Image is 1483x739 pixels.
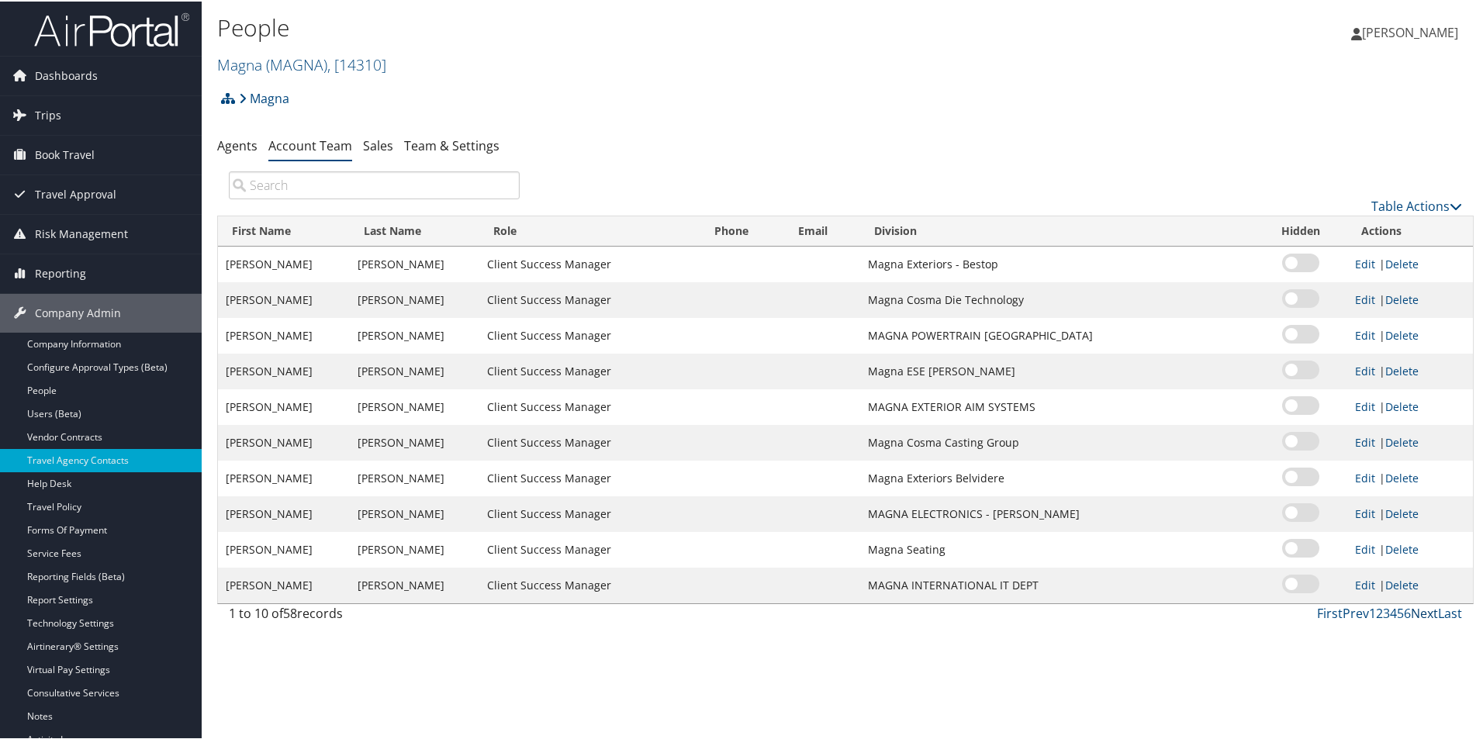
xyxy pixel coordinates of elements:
td: Client Success Manager [479,423,700,459]
td: | [1347,459,1473,495]
td: [PERSON_NAME] [218,566,350,602]
td: Magna Cosma Die Technology [860,281,1255,316]
td: Client Success Manager [479,495,700,530]
td: [PERSON_NAME] [350,388,479,423]
a: Edit [1355,469,1375,484]
td: Client Success Manager [479,388,700,423]
a: Delete [1385,362,1419,377]
td: Client Success Manager [479,459,700,495]
span: Trips [35,95,61,133]
input: Search [229,170,520,198]
td: [PERSON_NAME] [218,245,350,281]
td: Magna Exteriors Belvidere [860,459,1255,495]
td: [PERSON_NAME] [350,245,479,281]
td: Client Success Manager [479,245,700,281]
td: | [1347,316,1473,352]
a: Delete [1385,398,1419,413]
td: Magna Seating [860,530,1255,566]
td: [PERSON_NAME] [350,316,479,352]
h1: People [217,10,1055,43]
td: [PERSON_NAME] [218,316,350,352]
td: [PERSON_NAME] [350,566,479,602]
td: [PERSON_NAME] [350,530,479,566]
td: [PERSON_NAME] [350,281,479,316]
th: Phone [700,215,784,245]
a: Delete [1385,469,1419,484]
a: Last [1438,603,1462,620]
td: Client Success Manager [479,352,700,388]
a: Delete [1385,255,1419,270]
td: [PERSON_NAME] [350,423,479,459]
th: Division: activate to sort column ascending [860,215,1255,245]
th: Email: activate to sort column ascending [784,215,859,245]
td: | [1347,245,1473,281]
a: Magna [217,53,386,74]
td: Client Success Manager [479,316,700,352]
td: Client Success Manager [479,566,700,602]
a: 6 [1404,603,1411,620]
a: Edit [1355,540,1375,555]
th: Last Name: activate to sort column ascending [350,215,479,245]
a: Agents [217,136,258,153]
a: 3 [1383,603,1390,620]
td: | [1347,530,1473,566]
td: [PERSON_NAME] [218,281,350,316]
td: Client Success Manager [479,281,700,316]
span: Dashboards [35,55,98,94]
span: [PERSON_NAME] [1362,22,1458,40]
td: [PERSON_NAME] [218,388,350,423]
span: Travel Approval [35,174,116,212]
a: 5 [1397,603,1404,620]
td: MAGNA EXTERIOR AIM SYSTEMS [860,388,1255,423]
a: Magna [239,81,289,112]
a: Edit [1355,505,1375,520]
a: Sales [363,136,393,153]
td: MAGNA INTERNATIONAL IT DEPT [860,566,1255,602]
td: [PERSON_NAME] [350,495,479,530]
a: 4 [1390,603,1397,620]
td: [PERSON_NAME] [350,352,479,388]
th: Role: activate to sort column ascending [479,215,700,245]
a: Edit [1355,362,1375,377]
a: [PERSON_NAME] [1351,8,1474,54]
td: Magna ESE [PERSON_NAME] [860,352,1255,388]
td: MAGNA POWERTRAIN [GEOGRAPHIC_DATA] [860,316,1255,352]
span: 58 [283,603,297,620]
td: Magna Exteriors - Bestop [860,245,1255,281]
td: [PERSON_NAME] [218,352,350,388]
a: Edit [1355,291,1375,306]
a: Edit [1355,576,1375,591]
td: [PERSON_NAME] [218,495,350,530]
a: Edit [1355,398,1375,413]
a: Next [1411,603,1438,620]
td: Magna Cosma Casting Group [860,423,1255,459]
td: | [1347,566,1473,602]
a: Table Actions [1371,196,1462,213]
a: Delete [1385,326,1419,341]
a: Account Team [268,136,352,153]
td: Client Success Manager [479,530,700,566]
a: 1 [1369,603,1376,620]
span: Risk Management [35,213,128,252]
td: | [1347,423,1473,459]
a: First [1317,603,1343,620]
th: First Name: activate to sort column ascending [218,215,350,245]
a: Delete [1385,505,1419,520]
a: Delete [1385,291,1419,306]
a: Edit [1355,326,1375,341]
td: MAGNA ELECTRONICS - [PERSON_NAME] [860,495,1255,530]
span: Company Admin [35,292,121,331]
a: Edit [1355,433,1375,448]
td: [PERSON_NAME] [218,423,350,459]
td: [PERSON_NAME] [218,459,350,495]
a: Prev [1343,603,1369,620]
th: Hidden: activate to sort column ascending [1255,215,1347,245]
td: | [1347,495,1473,530]
td: [PERSON_NAME] [350,459,479,495]
a: Delete [1385,433,1419,448]
span: ( MAGNA ) [266,53,327,74]
span: Reporting [35,253,86,292]
td: | [1347,352,1473,388]
span: , [ 14310 ] [327,53,386,74]
a: Team & Settings [404,136,500,153]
